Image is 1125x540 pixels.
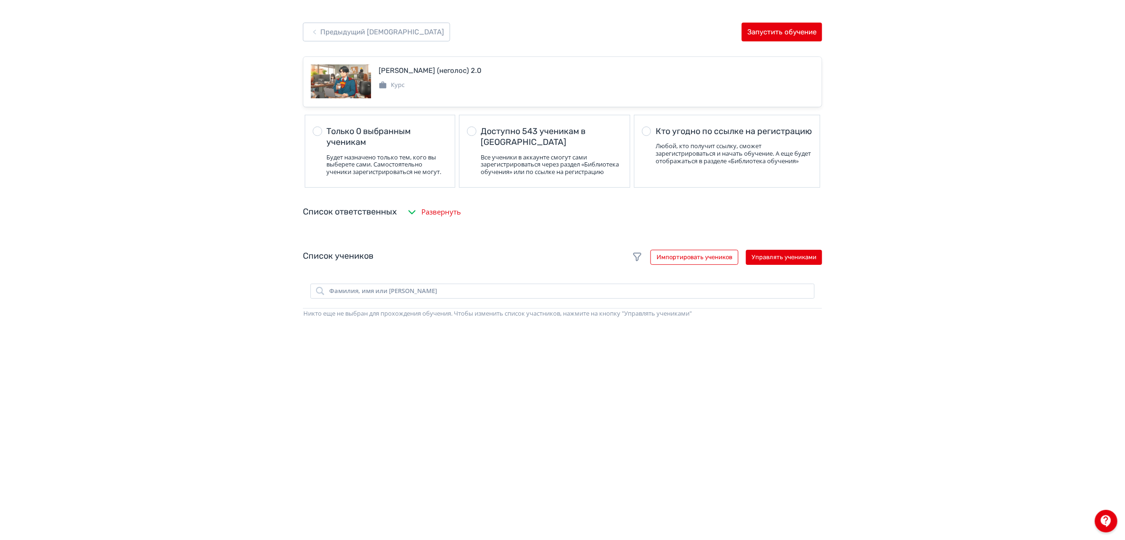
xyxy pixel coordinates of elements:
[379,65,482,76] div: ИТ СГЛ (неголос) 2.0
[303,309,822,318] div: Никто еще не выбран для прохождения обучения. Чтобы изменить список участников, нажмите на кнопку...
[656,143,812,165] div: Любой, кто получит ссылку, сможет зарегистрироваться и начать обучение. А еще будет отображаться ...
[421,206,461,217] span: Развернуть
[481,154,622,176] div: Все ученики в аккаунте смогут сами зарегистрироваться через раздел «Библиотека обучения» или по с...
[656,126,812,137] div: Кто угодно по ссылке на регистрацию
[303,23,450,41] button: Предыдущий [DEMOGRAPHIC_DATA]
[326,126,447,148] div: Только 0 выбранным ученикам
[303,206,397,218] div: Список ответственных
[404,203,463,222] button: Развернуть
[379,80,404,90] div: Курс
[742,23,822,41] button: Запустить обучение
[303,250,822,265] div: Список учеников
[481,126,622,148] div: Доступно 543 ученикам в [GEOGRAPHIC_DATA]
[326,154,447,176] div: Будет назначено только тем, кого вы выберете сами. Самостоятельно ученики зарегистрироваться не м...
[746,250,822,265] button: Управлять учениками
[650,250,738,265] button: Импортировать учеников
